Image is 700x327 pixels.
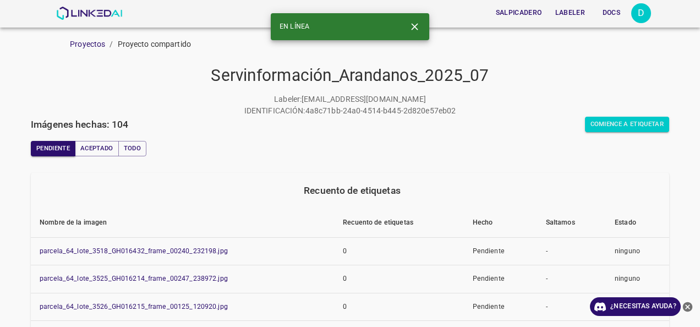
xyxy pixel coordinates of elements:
td: 0 [334,237,464,265]
a: Labeler [549,2,592,24]
div: Recuento de etiquetas [40,183,665,198]
th: Nombre de la imagen [31,208,334,238]
a: Salpicadero [489,2,549,24]
td: ninguno [606,293,669,321]
td: Pendiente [464,237,537,265]
div: D [631,3,651,23]
button: Pendiente [31,141,75,156]
font: ¿Necesitas ayuda? [610,301,676,312]
h6: Imágenes hechas: 104 [31,117,129,132]
a: ¿Necesitas ayuda? [590,297,681,316]
button: Aceptado [75,141,119,156]
nav: pan rallado [70,39,700,50]
td: 0 [334,293,464,321]
p: [EMAIL_ADDRESS][DOMAIN_NAME] [302,94,426,105]
button: Docs [594,4,629,22]
td: - [537,293,606,321]
td: ninguno [606,237,669,265]
td: - [537,265,606,293]
a: Docs [592,2,631,24]
th: Recuento de etiquetas [334,208,464,238]
a: parcela_64_lote_3525_GH016214_frame_00247_238972.jpg [40,275,228,282]
button: Salpicadero [491,4,546,22]
button: Labeler [551,4,589,22]
button: Cerrar Ayuda [681,297,694,316]
li: / [110,39,113,50]
th: Estado [606,208,669,238]
p: 4a8c71bb-24a0-4514-b445-2d820e57eb02 [305,105,456,117]
th: Saltamos [537,208,606,238]
td: ninguno [606,265,669,293]
a: Proyectos [70,40,105,48]
td: Pendiente [464,293,537,321]
td: - [537,237,606,265]
td: 0 [334,265,464,293]
img: Linked AI [56,7,123,20]
button: Cerrar [404,17,425,37]
button: Abrir configuración [631,3,651,23]
a: parcela_64_lote_3518_GH016432_frame_00240_232198.jpg [40,247,228,255]
th: Hecho [464,208,537,238]
p: Labeler : [274,94,302,105]
button: Comience a etiquetar [585,117,670,132]
button: Todo [118,141,146,156]
h4: Servinformación_Arandanos_2025_07 [31,66,669,86]
span: EN LÍNEA [280,22,309,32]
p: Proyecto compartido [118,39,192,50]
a: parcela_64_lote_3526_GH016215_frame_00125_120920.jpg [40,303,228,310]
td: Pendiente [464,265,537,293]
p: IDENTIFICACIÓN: [244,105,305,117]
